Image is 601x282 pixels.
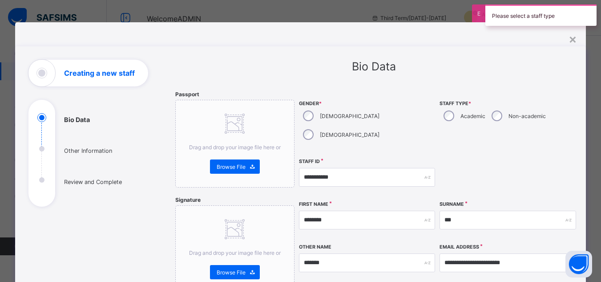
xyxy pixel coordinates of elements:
[299,101,435,106] span: Gender
[217,163,246,170] span: Browse File
[217,269,246,276] span: Browse File
[299,159,320,164] label: Staff ID
[440,101,576,106] span: Staff Type
[508,113,546,119] label: Non-academic
[64,69,135,77] h1: Creating a new staff
[565,251,592,278] button: Open asap
[175,196,201,203] span: Signature
[460,113,485,119] label: Academic
[299,201,328,207] label: First Name
[485,4,597,26] div: Please select a staff type
[189,249,281,256] span: Drag and drop your image file here or
[320,113,379,119] label: [DEMOGRAPHIC_DATA]
[320,131,379,138] label: [DEMOGRAPHIC_DATA]
[175,91,199,98] span: Passport
[440,244,479,250] label: Email Address
[299,244,331,250] label: Other Name
[189,144,281,151] span: Drag and drop your image file here or
[440,201,464,207] label: Surname
[352,60,396,73] span: Bio Data
[569,31,577,46] div: ×
[175,100,294,188] div: Drag and drop your image file here orBrowse File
